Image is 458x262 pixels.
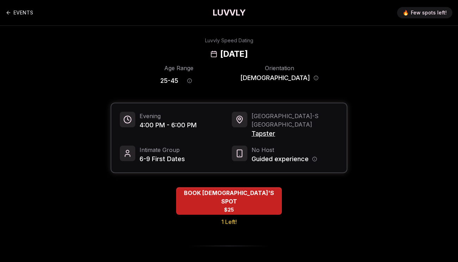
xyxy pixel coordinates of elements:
[224,206,234,213] span: $25
[140,146,185,154] span: Intimate Group
[221,218,237,226] span: 1 Left!
[140,154,185,164] span: 6-9 First Dates
[314,75,318,80] button: Orientation information
[182,73,197,89] button: Age range information
[411,9,447,16] span: Few spots left!
[176,189,282,206] span: BOOK [DEMOGRAPHIC_DATA]'S SPOT
[252,112,338,129] span: [GEOGRAPHIC_DATA] - S [GEOGRAPHIC_DATA]
[160,76,178,86] span: 25 - 45
[252,129,338,139] span: Tapster
[312,157,317,162] button: Host information
[140,112,197,120] span: Evening
[403,9,409,16] span: 🔥
[252,154,309,164] span: Guided experience
[252,146,317,154] span: No Host
[212,7,246,18] a: LUVVLY
[140,64,218,72] div: Age Range
[220,48,248,60] h2: [DATE]
[240,73,310,83] span: [DEMOGRAPHIC_DATA]
[176,187,282,215] button: BOOK QUEER MEN'S SPOT - 1 Left!
[140,120,197,130] span: 4:00 PM - 6:00 PM
[205,37,253,44] div: Luvvly Speed Dating
[240,64,318,72] div: Orientation
[6,6,33,20] a: Back to events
